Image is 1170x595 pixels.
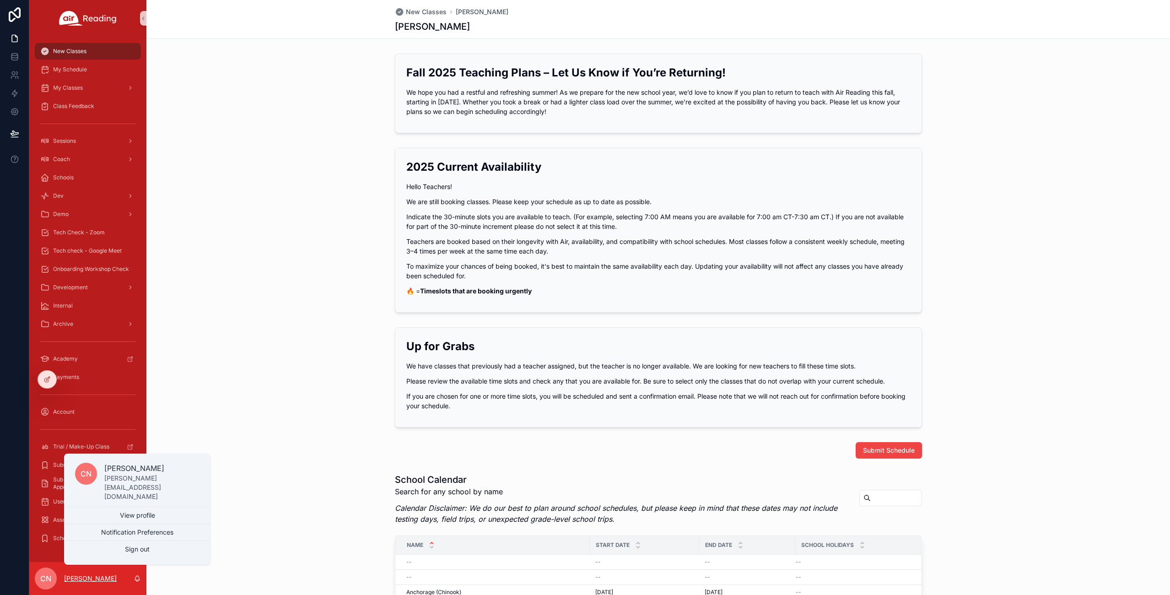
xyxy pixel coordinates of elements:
a: Academy [35,351,141,367]
h1: School Calendar [395,473,852,486]
span: School Holidays [801,541,854,549]
span: Archive [53,320,73,328]
a: My Classes [35,80,141,96]
span: Sessions [53,137,76,145]
span: Coach [53,156,70,163]
span: Payments [53,373,79,381]
a: My Schedule [35,61,141,78]
span: Trial / Make-Up Class [53,443,109,450]
p: We are still booking classes. Please keep your schedule as up to date as possible. [406,197,911,206]
span: My Schedule [53,66,87,73]
span: New Classes [406,7,447,16]
span: Schools [53,174,74,181]
a: [PERSON_NAME] [456,7,508,16]
a: Account [35,404,141,420]
span: -- [796,558,801,566]
span: School Ops Tasks [53,535,99,542]
p: Hello Teachers! [406,182,911,191]
p: Teachers are booked based on their longevity with Air, availability, and compatibility with schoo... [406,237,911,256]
h1: [PERSON_NAME] [395,20,470,33]
span: Demo [53,211,69,218]
span: Internal [53,302,73,309]
span: Name [407,541,423,549]
a: Dev [35,188,141,204]
a: Sessions [35,133,141,149]
span: Tech Check - Zoom [53,229,105,236]
h2: Up for Grabs [406,339,911,354]
h2: 2025 Current Availability [406,159,911,174]
span: -- [595,573,601,581]
a: Sub Requests Waiting Approval0 [35,475,141,492]
span: Account [53,408,75,416]
button: Notification Preferences [64,524,210,541]
span: -- [595,558,601,566]
span: Substitute Applications [53,461,112,469]
span: User [53,498,65,505]
span: Sub Requests Waiting Approval [53,476,121,491]
a: Payments [35,369,141,385]
p: [PERSON_NAME][EMAIL_ADDRESS][DOMAIN_NAME] [104,474,199,501]
em: Calendar Disclaimer: We do our best to plan around school schedules, but please keep in mind that... [395,503,837,524]
span: Start Date [596,541,630,549]
img: App logo [59,11,117,26]
span: -- [796,573,801,581]
div: scrollable content [29,37,146,558]
a: Trial / Make-Up Class [35,438,141,455]
span: New Classes [53,48,86,55]
a: Substitute Applications [35,457,141,473]
strong: Timeslots that are booking urgently [420,287,532,295]
span: Development [53,284,88,291]
p: [PERSON_NAME] [104,463,199,474]
p: To maximize your chances of being booked, it's best to maintain the same availability each day. U... [406,261,911,281]
a: Tech Check - Zoom [35,224,141,241]
span: -- [705,558,710,566]
a: Tech check - Google Meet [35,243,141,259]
button: Submit Schedule [856,442,922,459]
a: Archive [35,316,141,332]
a: Demo [35,206,141,222]
a: New Classes [35,43,141,59]
span: -- [406,558,412,566]
a: Internal [35,297,141,314]
span: End Date [705,541,732,549]
span: Dev [53,192,64,200]
p: 🔥 = [406,286,911,296]
p: If you are chosen for one or more time slots, you will be scheduled and sent a confirmation email... [406,391,911,411]
span: CN [40,573,51,584]
span: Assement End Times [53,516,107,524]
span: Submit Schedule [863,446,915,455]
a: Class Feedback [35,98,141,114]
a: Development [35,279,141,296]
span: Class Feedback [53,103,94,110]
a: Assement End Times [35,512,141,528]
a: Coach [35,151,141,168]
span: CN [81,468,92,479]
a: New Classes [395,7,447,16]
h2: Fall 2025 Teaching Plans – Let Us Know if You’re Returning! [406,65,911,80]
span: Tech check - Google Meet [53,247,122,254]
p: We hope you had a restful and refreshing summer! As we prepare for the new school year, we’d love... [406,87,911,116]
a: View profile [64,507,210,524]
a: Schools [35,169,141,186]
a: Onboarding Workshop Check [35,261,141,277]
p: Search for any school by name [395,486,852,497]
span: My Classes [53,84,83,92]
p: Please review the available time slots and check any that you are available for. Be sure to selec... [406,376,911,386]
span: Academy [53,355,78,362]
p: Indicate the 30-minute slots you are available to teach. (For example, selecting 7:00 AM means yo... [406,212,911,231]
a: User [35,493,141,510]
button: Sign out [64,541,210,557]
span: -- [705,573,710,581]
p: [PERSON_NAME] [64,574,117,583]
a: School Ops Tasks [35,530,141,546]
span: Onboarding Workshop Check [53,265,129,273]
p: We have classes that previously had a teacher assigned, but the teacher is no longer available. W... [406,361,911,371]
span: -- [406,573,412,581]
